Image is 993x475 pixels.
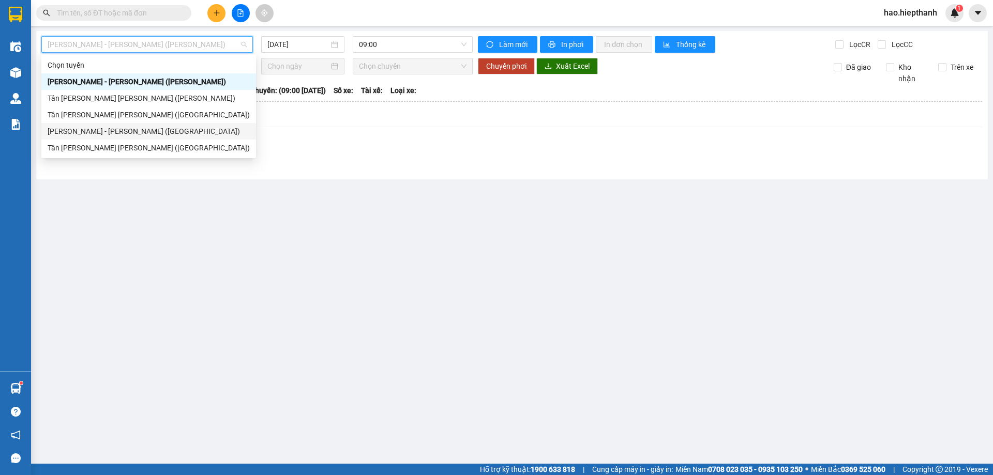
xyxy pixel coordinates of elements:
input: 14/10/2025 [267,39,329,50]
input: Chọn ngày [267,60,329,72]
img: solution-icon [10,119,21,130]
span: Miền Nam [675,464,803,475]
span: copyright [936,466,943,473]
img: warehouse-icon [10,41,21,52]
div: [PERSON_NAME] - [PERSON_NAME] ([PERSON_NAME]) [48,76,250,87]
span: 1 [957,5,961,12]
span: Trên xe [946,62,977,73]
button: printerIn phơi [540,36,593,53]
div: Chọn tuyến [48,59,250,71]
span: Cung cấp máy in - giấy in: [592,464,673,475]
div: Tân Châu - Hồ Chí Minh (Giường) [41,140,256,156]
div: Tân [PERSON_NAME] [PERSON_NAME] ([PERSON_NAME]) [48,93,250,104]
span: caret-down [973,8,983,18]
span: file-add [237,9,244,17]
span: | [893,464,895,475]
span: Chọn chuyến [359,58,467,74]
button: Chuyển phơi [478,58,535,74]
span: Thống kê [676,39,707,50]
span: Làm mới [499,39,529,50]
span: Lọc CC [887,39,914,50]
span: plus [213,9,220,17]
strong: 1900 633 818 [531,465,575,473]
div: Tân Châu - Hồ Chí Minh (Giường) [41,106,256,123]
span: Lọc CR [845,39,872,50]
span: Loại xe: [390,85,416,96]
img: warehouse-icon [10,67,21,78]
span: bar-chart [663,41,672,49]
div: Tân [PERSON_NAME] [PERSON_NAME] ([GEOGRAPHIC_DATA]) [48,142,250,154]
span: Hồ Chí Minh - Tân Châu (TIỀN) [48,37,247,52]
img: warehouse-icon [10,93,21,104]
span: Đã giao [842,62,875,73]
span: Miền Bắc [811,464,885,475]
span: hao.hiepthanh [876,6,945,19]
span: Chuyến: (09:00 [DATE]) [250,85,326,96]
input: Tìm tên, số ĐT hoặc mã đơn [57,7,179,19]
button: In đơn chọn [596,36,652,53]
img: warehouse-icon [10,383,21,394]
sup: 1 [20,381,23,385]
span: | [583,464,584,475]
span: ⚪️ [805,467,808,471]
button: bar-chartThống kê [655,36,715,53]
span: In phơi [561,39,585,50]
sup: 1 [956,5,963,12]
span: sync [486,41,495,49]
span: question-circle [11,407,21,417]
div: [PERSON_NAME] - [PERSON_NAME] ([GEOGRAPHIC_DATA]) [48,126,250,137]
button: caret-down [969,4,987,22]
img: icon-new-feature [950,8,959,18]
span: search [43,9,50,17]
button: aim [255,4,274,22]
div: Tân [PERSON_NAME] [PERSON_NAME] ([GEOGRAPHIC_DATA]) [48,109,250,120]
span: aim [261,9,268,17]
span: 09:00 [359,37,467,52]
span: Hỗ trợ kỹ thuật: [480,464,575,475]
strong: 0708 023 035 - 0935 103 250 [708,465,803,473]
span: notification [11,430,21,440]
button: syncLàm mới [478,36,537,53]
span: Tài xế: [361,85,383,96]
div: Hồ Chí Minh - Tân Châu (TIỀN) [41,73,256,90]
div: Tân Châu - Hồ Chí Minh (TIỀN) [41,90,256,106]
button: downloadXuất Excel [536,58,598,74]
strong: 0369 525 060 [841,465,885,473]
div: Hồ Chí Minh - Tân Châu (Giường) [41,123,256,140]
button: file-add [232,4,250,22]
div: Chọn tuyến [41,57,256,73]
span: message [11,453,21,463]
span: Kho nhận [894,62,930,84]
button: plus [207,4,225,22]
span: Số xe: [334,85,353,96]
img: logo-vxr [9,7,22,22]
span: printer [548,41,557,49]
